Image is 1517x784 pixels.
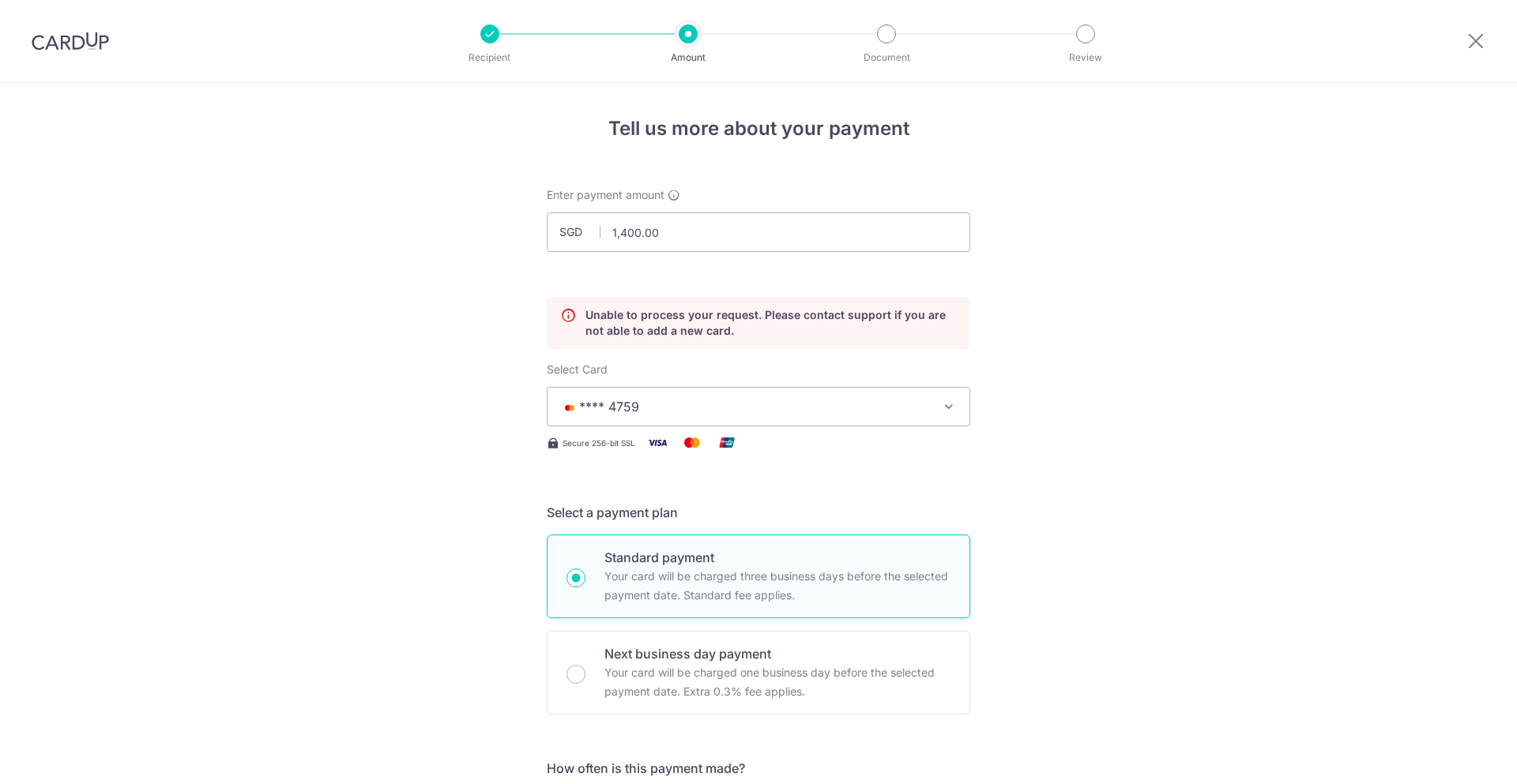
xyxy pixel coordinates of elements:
[604,567,950,605] p: Your card will be charged three business days before the selected payment date. Standard fee appl...
[642,433,673,452] img: Visa
[563,437,635,449] span: Secure 256-bit SSL
[604,548,950,567] p: Standard payment
[547,212,970,252] input: 0.00
[711,433,743,452] img: Union Pay
[676,433,708,452] img: Mastercard
[1027,50,1144,66] p: Review
[630,50,747,66] p: Amount
[828,50,945,66] p: Document
[547,759,970,778] h5: How often is this payment made?
[604,644,950,663] p: Next business day payment
[560,402,579,413] img: MASTERCARD
[431,50,548,66] p: Recipient
[585,307,957,339] p: Unable to process your request. Please contact support if you are not able to add a new card.
[604,663,950,701] p: Your card will be charged one business day before the selected payment date. Extra 0.3% fee applies.
[547,503,970,522] h5: Select a payment plan
[559,224,600,240] span: SGD
[547,187,664,203] span: Enter payment amount
[547,114,970,143] h4: Tell us more about your payment
[32,32,109,51] img: CardUp
[547,362,608,376] span: translation missing: en.payables.payment_networks.credit_card.summary.labels.select_card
